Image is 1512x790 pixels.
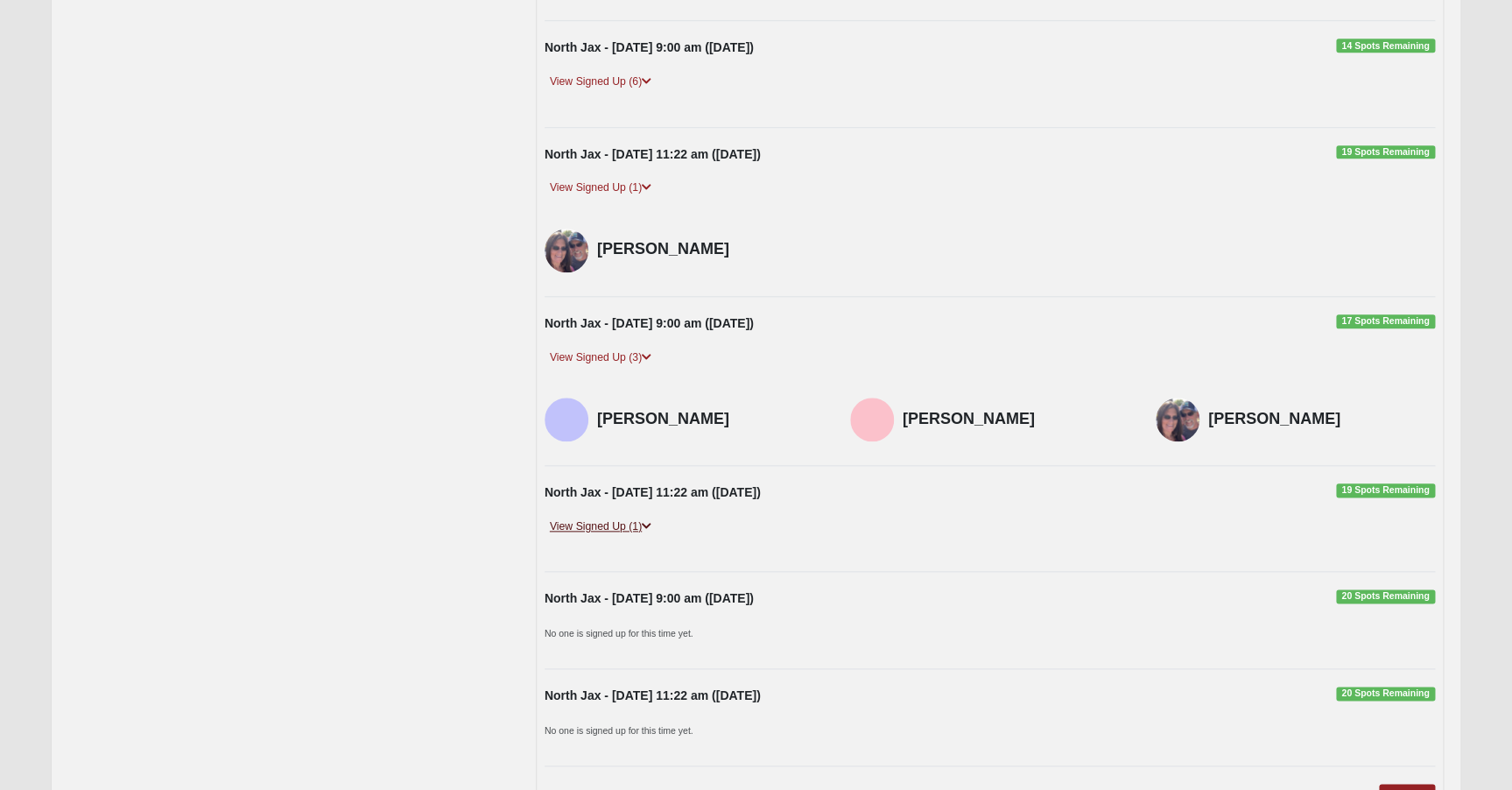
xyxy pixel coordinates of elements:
[1336,145,1435,159] span: 19 Spots Remaining
[545,349,657,367] a: View Signed Up (3)
[545,591,754,605] strong: North Jax - [DATE] 9:00 am ([DATE])
[545,179,657,197] a: View Signed Up (1)
[545,316,754,330] strong: North Jax - [DATE] 9:00 am ([DATE])
[545,398,588,441] img: Pam Evans
[1156,398,1199,441] img: Roberta Smith
[903,410,1129,429] h4: [PERSON_NAME]
[1336,589,1435,603] span: 20 Spots Remaining
[1336,39,1435,53] span: 14 Spots Remaining
[1208,410,1435,429] h4: [PERSON_NAME]
[1336,483,1435,497] span: 19 Spots Remaining
[545,518,657,536] a: View Signed Up (1)
[545,147,761,161] strong: North Jax - [DATE] 11:22 am ([DATE])
[1336,687,1435,701] span: 20 Spots Remaining
[1336,314,1435,328] span: 17 Spots Remaining
[545,485,761,499] strong: North Jax - [DATE] 11:22 am ([DATE])
[850,398,894,441] img: Greg Evans
[545,40,754,54] strong: North Jax - [DATE] 9:00 am ([DATE])
[545,229,588,272] img: Roberta Smith
[597,240,824,259] h4: [PERSON_NAME]
[545,725,693,736] small: No one is signed up for this time yet.
[597,410,824,429] h4: [PERSON_NAME]
[545,688,761,702] strong: North Jax - [DATE] 11:22 am ([DATE])
[545,628,693,638] small: No one is signed up for this time yet.
[545,73,657,91] a: View Signed Up (6)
